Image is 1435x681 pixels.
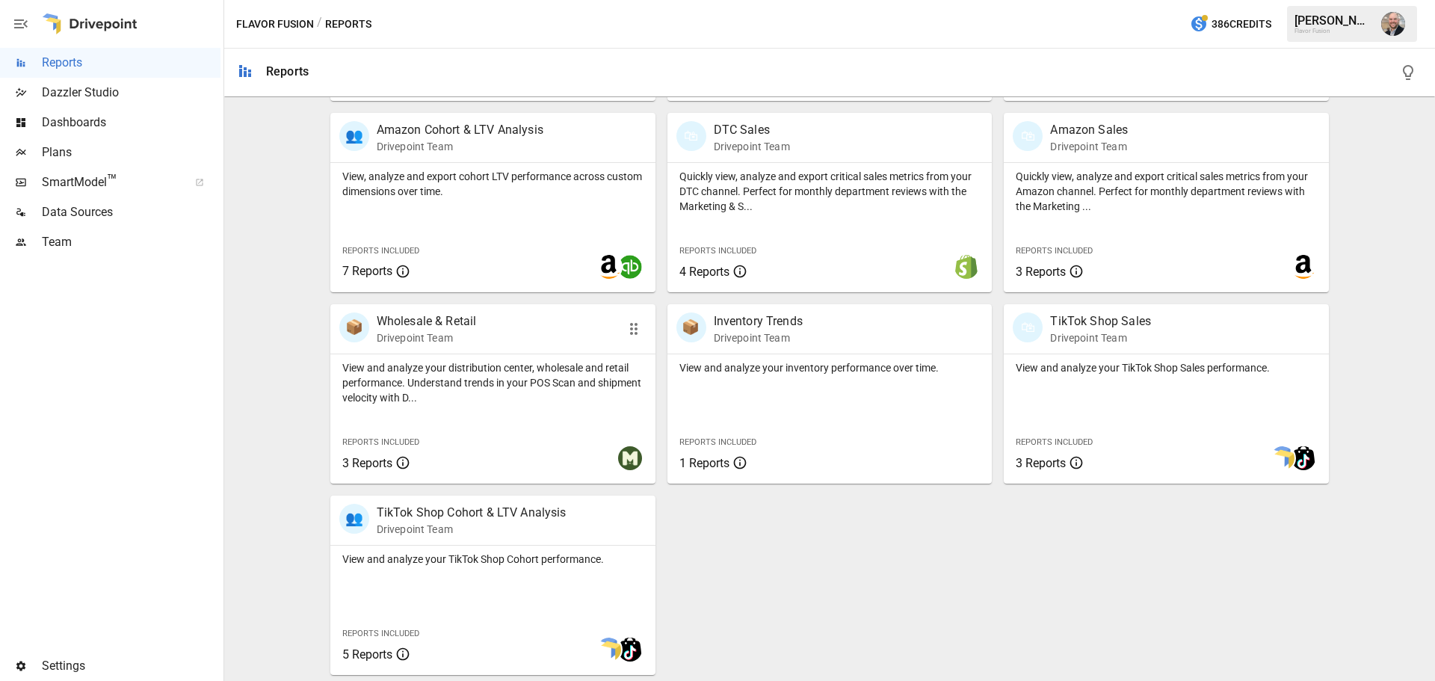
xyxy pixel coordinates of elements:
[1271,446,1294,470] img: smart model
[1212,15,1271,34] span: 386 Credits
[42,144,220,161] span: Plans
[342,360,644,405] p: View and analyze your distribution center, wholesale and retail performance. Understand trends in...
[342,647,392,662] span: 5 Reports
[1291,446,1315,470] img: tiktok
[1294,28,1372,34] div: Flavor Fusion
[714,121,790,139] p: DTC Sales
[342,169,644,199] p: View, analyze and export cohort LTV performance across custom dimensions over time.
[42,84,220,102] span: Dazzler Studio
[676,121,706,151] div: 🛍
[1016,246,1093,256] span: Reports Included
[618,255,642,279] img: quickbooks
[342,456,392,470] span: 3 Reports
[42,114,220,132] span: Dashboards
[266,64,309,78] div: Reports
[377,139,543,154] p: Drivepoint Team
[679,169,981,214] p: Quickly view, analyze and export critical sales metrics from your DTC channel. Perfect for monthl...
[1050,121,1128,139] p: Amazon Sales
[342,437,419,447] span: Reports Included
[42,203,220,221] span: Data Sources
[679,360,981,375] p: View and analyze your inventory performance over time.
[676,312,706,342] div: 📦
[342,552,644,567] p: View and analyze your TikTok Shop Cohort performance.
[597,255,621,279] img: amazon
[1294,13,1372,28] div: [PERSON_NAME]
[342,629,419,638] span: Reports Included
[42,54,220,72] span: Reports
[1050,330,1151,345] p: Drivepoint Team
[377,504,567,522] p: TikTok Shop Cohort & LTV Analysis
[42,657,220,675] span: Settings
[679,265,729,279] span: 4 Reports
[679,437,756,447] span: Reports Included
[42,173,179,191] span: SmartModel
[714,139,790,154] p: Drivepoint Team
[342,264,392,278] span: 7 Reports
[1016,456,1066,470] span: 3 Reports
[618,446,642,470] img: muffindata
[1016,265,1066,279] span: 3 Reports
[1050,312,1151,330] p: TikTok Shop Sales
[377,312,477,330] p: Wholesale & Retail
[377,330,477,345] p: Drivepoint Team
[597,638,621,662] img: smart model
[1050,139,1128,154] p: Drivepoint Team
[377,121,543,139] p: Amazon Cohort & LTV Analysis
[1372,3,1414,45] button: Dustin Jacobson
[679,456,729,470] span: 1 Reports
[236,15,314,34] button: Flavor Fusion
[107,171,117,190] span: ™
[42,233,220,251] span: Team
[317,15,322,34] div: /
[954,255,978,279] img: shopify
[1013,121,1043,151] div: 🛍
[1013,312,1043,342] div: 🛍
[1291,255,1315,279] img: amazon
[339,121,369,151] div: 👥
[342,246,419,256] span: Reports Included
[714,330,803,345] p: Drivepoint Team
[1016,360,1317,375] p: View and analyze your TikTok Shop Sales performance.
[1381,12,1405,36] img: Dustin Jacobson
[339,504,369,534] div: 👥
[618,638,642,662] img: tiktok
[1184,10,1277,38] button: 386Credits
[679,246,756,256] span: Reports Included
[1016,169,1317,214] p: Quickly view, analyze and export critical sales metrics from your Amazon channel. Perfect for mon...
[1016,437,1093,447] span: Reports Included
[377,522,567,537] p: Drivepoint Team
[714,312,803,330] p: Inventory Trends
[339,312,369,342] div: 📦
